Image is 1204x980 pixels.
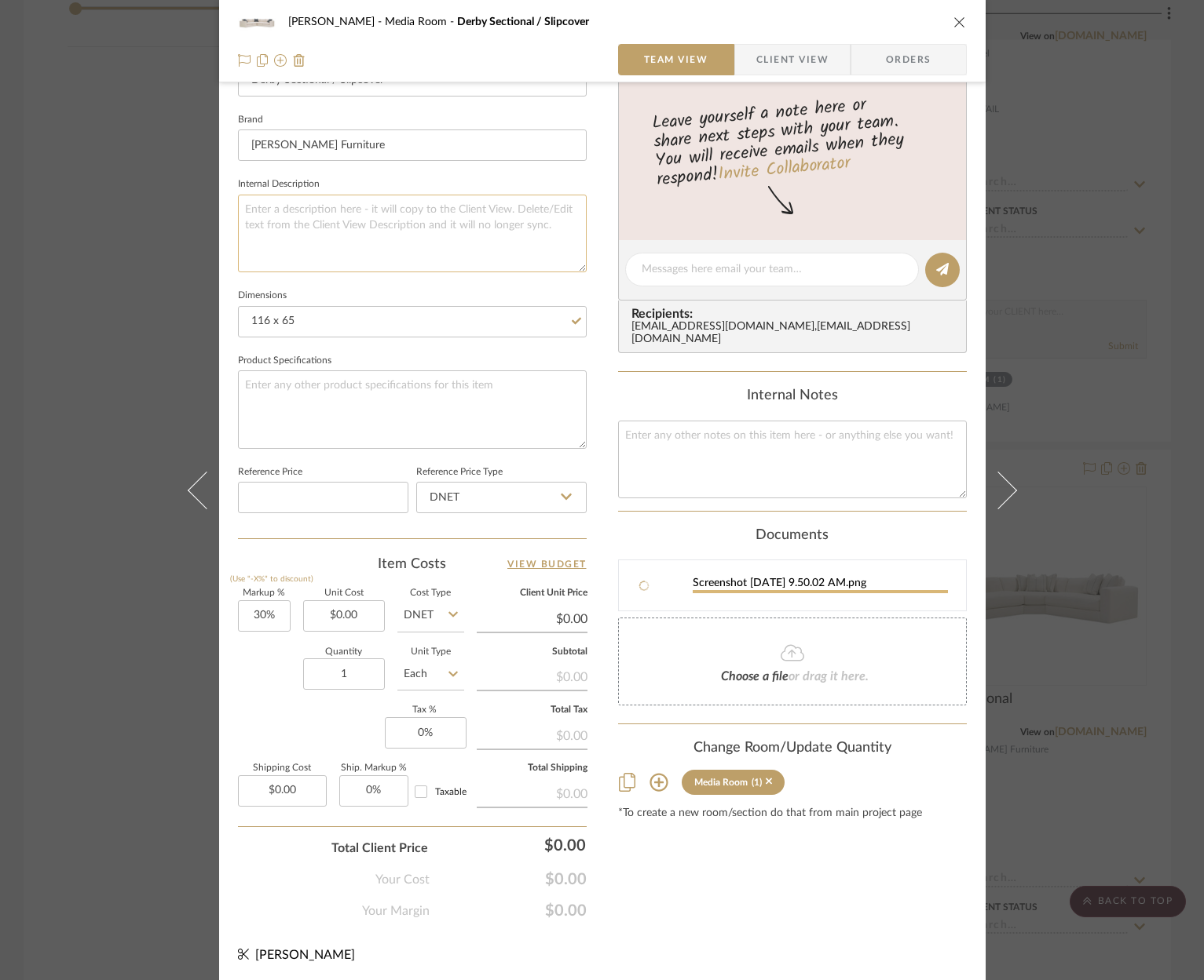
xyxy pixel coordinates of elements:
[238,357,331,365] label: Product Specifications
[331,839,428,858] span: Total Client Price
[303,648,385,656] label: Quantity
[716,150,851,189] a: Invite Collaborator
[430,902,587,920] span: $0.00
[238,468,302,476] label: Reference Price
[238,116,263,124] label: Brand
[457,16,589,27] span: Derby Sectional / Slipcover
[631,307,960,321] span: Recipients:
[694,777,748,788] div: Media Room
[397,589,464,597] label: Cost Type
[339,764,408,772] label: Ship. Markup %
[618,807,967,820] div: *To create a new room/section do that from main project page
[238,180,320,188] label: Internal Description
[752,777,762,788] div: (1)
[721,670,789,683] span: Choose a file
[477,589,587,597] label: Client Unit Price
[477,778,587,807] div: $0.00
[616,88,968,193] div: Leave yourself a note here or share next steps with your team. You will receive emails when they ...
[255,949,355,961] span: [PERSON_NAME]
[618,740,967,757] div: Change Room/Update Quantity
[619,560,669,610] img: img-processing-spinner.svg
[238,129,587,161] input: Enter Brand
[238,6,276,38] img: 01fcb715-0976-41d0-83f4-6bcf0e25fe41_48x40.jpg
[435,787,467,796] span: Taxable
[869,44,949,75] span: Orders
[618,388,967,405] div: Internal Notes
[789,670,869,683] span: or drag it here.
[238,292,287,300] label: Dimensions
[416,468,503,476] label: Reference Price Type
[238,764,327,772] label: Shipping Cost
[477,764,587,772] label: Total Shipping
[644,44,708,75] span: Team View
[477,720,587,749] div: $0.00
[953,15,967,29] button: close
[385,706,464,714] label: Tax %
[385,16,457,27] span: Media Room
[375,870,430,889] span: Your Cost
[507,555,587,574] a: View Budget
[288,16,385,27] span: [PERSON_NAME]
[756,44,829,75] span: Client View
[238,555,587,574] div: Item Costs
[477,648,587,656] label: Subtotal
[238,589,291,597] label: Markup %
[436,829,593,861] div: $0.00
[293,54,306,67] img: Remove from project
[477,706,587,714] label: Total Tax
[631,321,960,346] div: [EMAIL_ADDRESS][DOMAIN_NAME] , [EMAIL_ADDRESS][DOMAIN_NAME]
[238,306,587,337] input: Enter the dimensions of this item
[618,527,967,545] div: Documents
[477,661,587,690] div: $0.00
[303,589,385,597] label: Unit Cost
[430,870,587,889] span: $0.00
[693,577,966,590] div: Screenshot [DATE] 9.50.02 AM.png
[362,902,430,920] span: Your Margin
[397,648,464,656] label: Unit Type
